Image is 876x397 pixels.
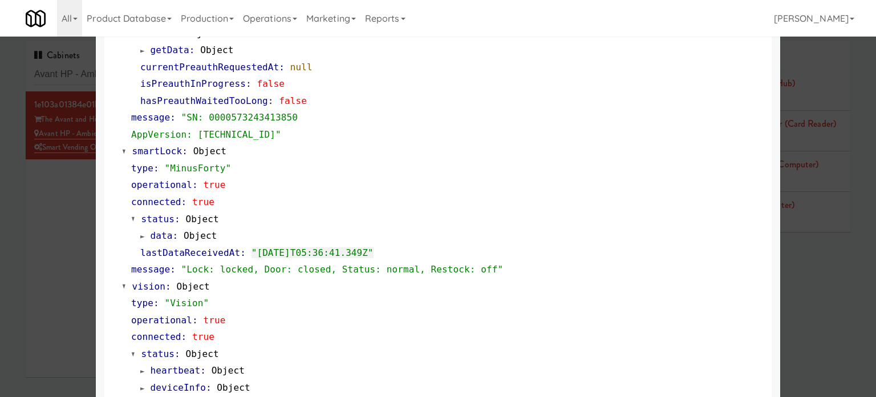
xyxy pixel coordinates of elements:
span: : [192,315,198,326]
span: : [181,331,187,342]
span: "[DATE]T05:36:41.349Z" [252,247,374,258]
span: vision [132,281,165,292]
span: deviceInfo [151,382,206,393]
span: : [175,348,180,359]
span: connected [131,197,181,207]
span: connected [131,331,181,342]
span: : [175,214,180,224]
span: type [131,163,153,174]
span: : [240,247,246,258]
span: "Lock: locked, Door: closed, Status: normal, Restock: off" [181,264,504,275]
span: Object [217,382,250,393]
span: false [257,78,285,89]
span: Object [185,214,218,224]
span: : [192,179,198,190]
span: : [182,146,188,157]
span: status [141,348,175,359]
span: true [204,315,226,326]
span: isPreauthInProgress [140,78,246,89]
span: message [131,112,170,123]
span: true [192,331,214,342]
span: Object [212,365,245,376]
span: data [151,230,173,241]
span: smartLock [132,146,182,157]
span: Object [200,45,233,55]
span: : [189,45,195,55]
span: : [206,382,212,393]
span: "SN: 0000573243413850 AppVersion: [TECHNICAL_ID]" [131,112,298,140]
span: true [192,197,214,207]
span: operational [131,315,192,326]
span: status [141,214,175,224]
span: : [200,365,206,376]
span: Object [193,146,226,157]
span: type [131,298,153,308]
span: : [246,78,252,89]
span: null [290,62,313,73]
span: operational [131,179,192,190]
span: "Vision" [164,298,209,308]
span: hasPreauthWaitedTooLong [140,95,268,106]
span: : [279,62,285,73]
span: message [131,264,170,275]
span: : [181,197,187,207]
span: true [204,179,226,190]
img: Micromart [26,9,46,29]
span: : [268,95,274,106]
span: status [141,28,175,39]
span: lastDataReceivedAt [140,247,240,258]
span: : [170,112,176,123]
span: currentPreauthRequestedAt [140,62,279,73]
span: Object [185,28,218,39]
span: Object [185,348,218,359]
span: : [153,163,159,174]
span: getData [151,45,189,55]
span: Object [176,281,209,292]
span: Object [184,230,217,241]
span: : [172,230,178,241]
span: "MinusForty" [164,163,231,174]
span: : [170,264,176,275]
span: : [153,298,159,308]
span: heartbeat [151,365,201,376]
span: false [279,95,307,106]
span: : [165,281,171,292]
span: : [175,28,180,39]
